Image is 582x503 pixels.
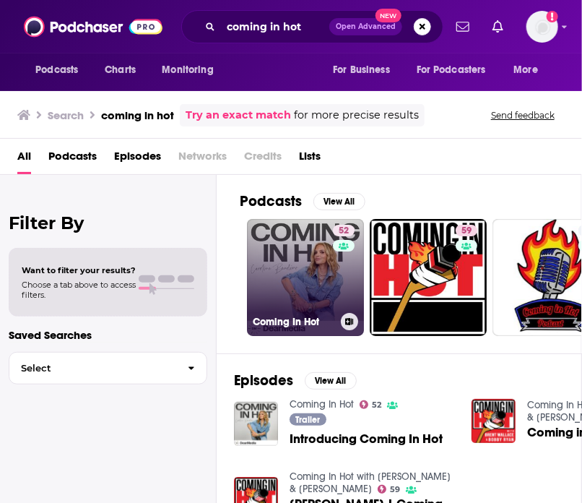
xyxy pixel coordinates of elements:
span: New [375,9,401,22]
button: open menu [323,56,408,84]
h2: Episodes [234,371,293,390]
img: Coming in Hot LIVE - April 6 [472,399,516,443]
span: Open Advanced [336,23,396,30]
a: 52Coming In Hot [247,219,364,336]
span: 52 [339,224,349,238]
span: For Business [333,60,390,80]
button: Open AdvancedNew [329,18,402,35]
span: Networks [178,145,227,174]
a: Podcasts [48,145,97,174]
a: Introducing Coming In Hot [290,433,443,445]
img: Introducing Coming In Hot [234,402,278,446]
a: Coming In Hot with Brent Wallace & Jason York [290,470,451,495]
a: 59 [370,219,487,336]
a: PodcastsView All [240,192,365,210]
a: Try an exact match [186,107,291,124]
button: Show profile menu [526,11,558,43]
span: More [514,60,539,80]
a: Show notifications dropdown [487,14,509,39]
h3: coming in hot [101,108,174,122]
a: Coming In Hot [290,398,354,410]
button: Send feedback [487,109,559,121]
a: Episodes [114,145,161,174]
img: User Profile [526,11,558,43]
button: open menu [407,56,507,84]
span: Credits [244,145,282,174]
a: 52 [333,225,355,236]
div: Search podcasts, credits, & more... [181,10,443,43]
a: All [17,145,31,174]
span: Choose a tab above to access filters. [22,280,136,300]
span: Trailer [295,416,320,424]
span: 59 [461,224,472,238]
button: open menu [152,56,232,84]
a: 52 [360,400,382,409]
svg: Add a profile image [547,11,558,22]
a: 59 [378,485,401,494]
a: Lists [299,145,321,174]
input: Search podcasts, credits, & more... [221,15,329,38]
button: Select [9,352,207,384]
span: Podcasts [35,60,78,80]
h3: Search [48,108,84,122]
button: View All [305,372,357,390]
span: 59 [390,486,400,493]
button: open menu [25,56,97,84]
a: EpisodesView All [234,371,357,390]
button: open menu [504,56,557,84]
span: 52 [372,402,381,408]
span: For Podcasters [417,60,486,80]
a: Charts [95,56,144,84]
span: for more precise results [294,107,419,124]
p: Saved Searches [9,328,207,342]
span: Charts [105,60,136,80]
h2: Podcasts [240,192,302,210]
a: 59 [456,225,477,236]
button: View All [313,193,365,210]
h3: Coming In Hot [253,316,335,328]
span: Want to filter your results? [22,265,136,275]
h2: Filter By [9,212,207,233]
span: Select [9,364,176,373]
span: Monitoring [162,60,213,80]
img: Podchaser - Follow, Share and Rate Podcasts [24,13,162,40]
a: Show notifications dropdown [451,14,475,39]
span: Logged in as nicole.koremenos [526,11,558,43]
